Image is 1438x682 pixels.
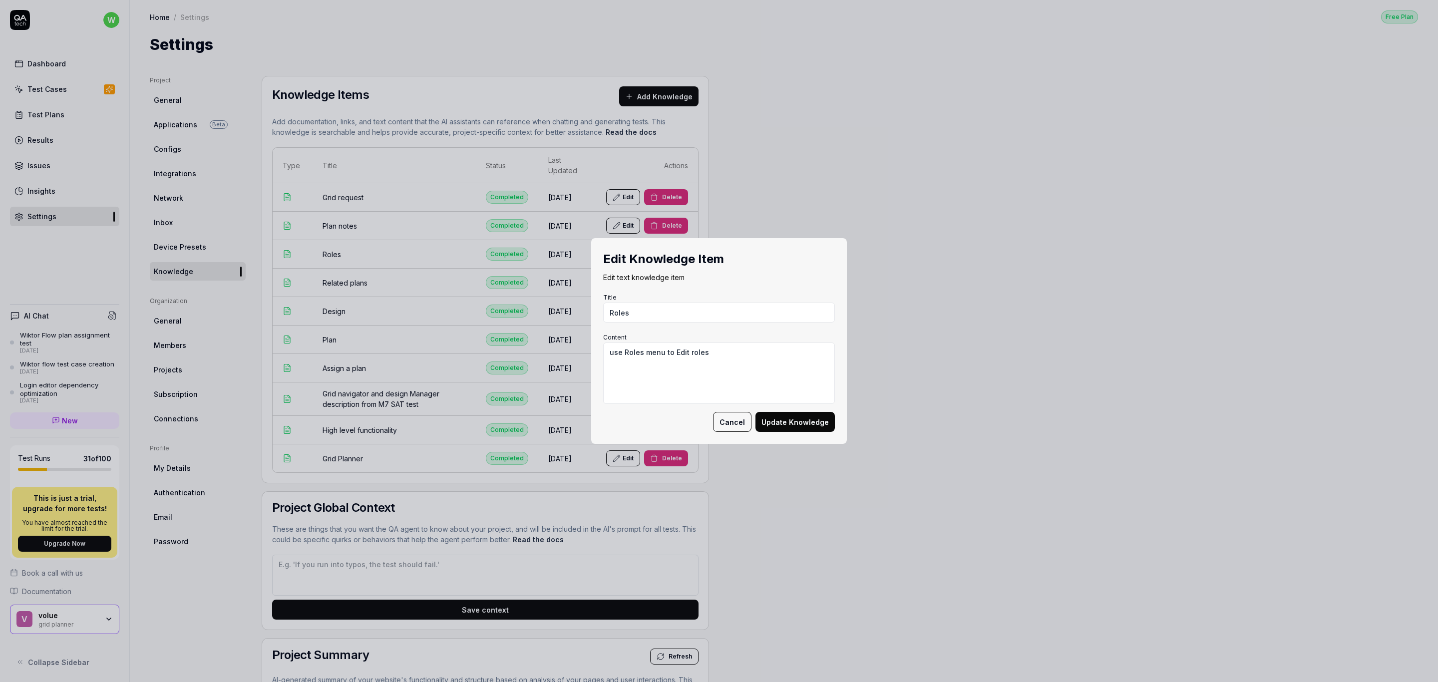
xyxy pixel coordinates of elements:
button: Cancel [713,412,751,432]
label: Title [603,294,617,301]
label: Content [603,334,627,341]
button: Update Knowledge [755,412,835,432]
h2: Edit Knowledge Item [603,250,835,268]
p: Edit text knowledge item [603,272,835,283]
input: Enter a title [603,303,835,323]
